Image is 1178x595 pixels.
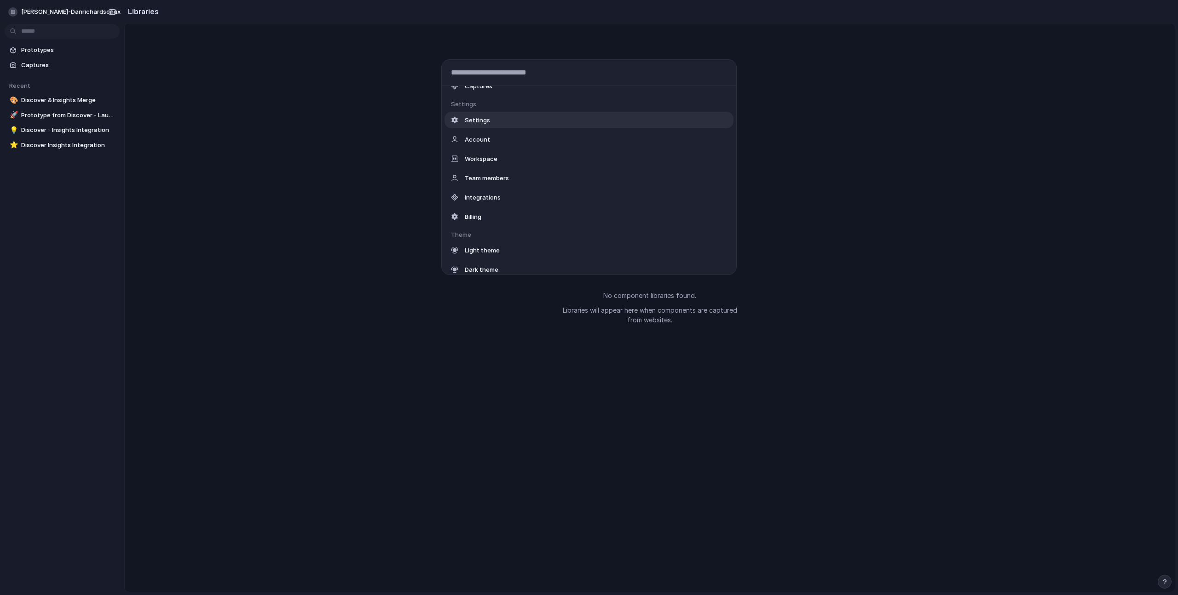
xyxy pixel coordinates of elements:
span: Team members [465,173,509,183]
div: Theme [451,230,736,240]
span: Light theme [465,246,500,255]
span: Dark theme [465,265,498,274]
div: Settings [451,100,736,109]
span: Captures [465,81,492,91]
span: Workspace [465,154,497,163]
div: Suggestions [442,86,736,275]
span: Settings [465,115,490,125]
span: Account [465,135,490,144]
span: Integrations [465,193,501,202]
span: Billing [465,212,481,221]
